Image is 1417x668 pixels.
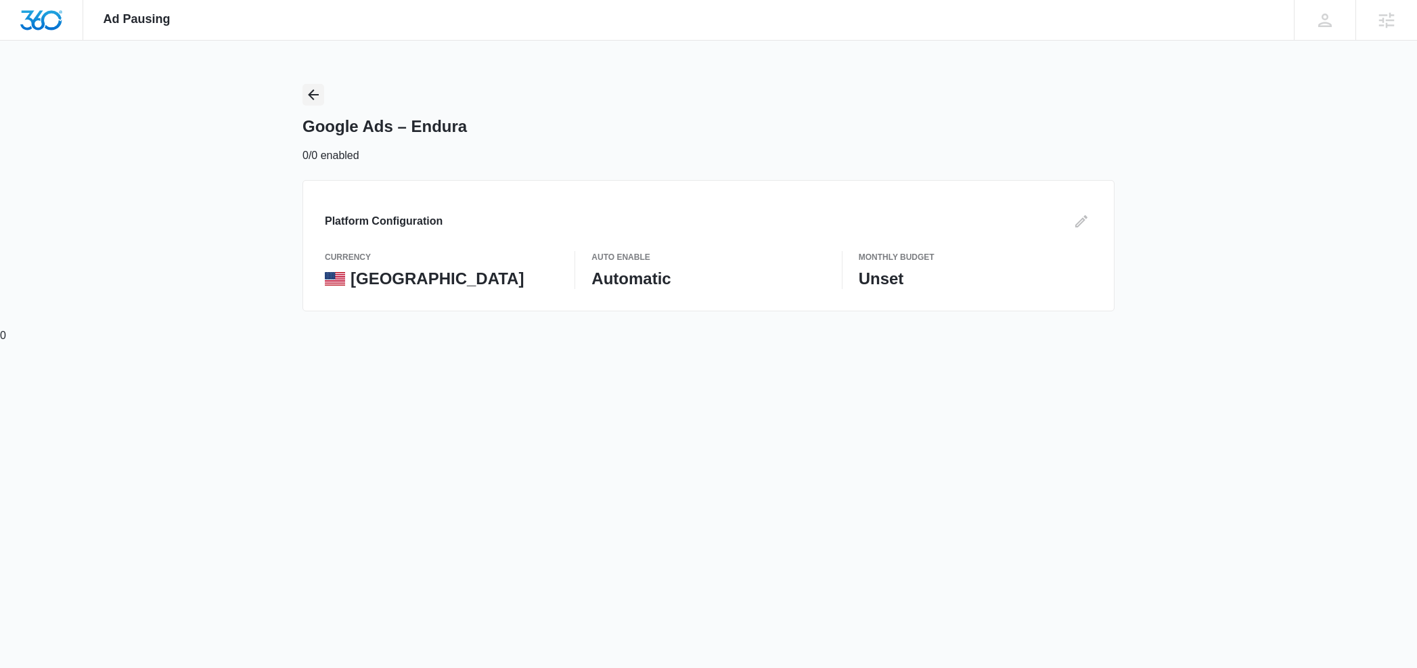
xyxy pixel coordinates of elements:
p: Unset [859,269,1092,289]
p: Monthly Budget [859,251,1092,263]
p: Auto Enable [591,251,825,263]
img: United States [325,272,345,286]
h3: Platform Configuration [325,213,443,229]
h1: Google Ads – Endura [302,116,467,137]
p: Automatic [591,269,825,289]
button: Back [302,84,324,106]
button: Edit [1071,210,1092,232]
p: [GEOGRAPHIC_DATA] [351,269,524,289]
p: 0/0 enabled [302,148,359,164]
p: currency [325,251,558,263]
span: Ad Pausing [104,12,171,26]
